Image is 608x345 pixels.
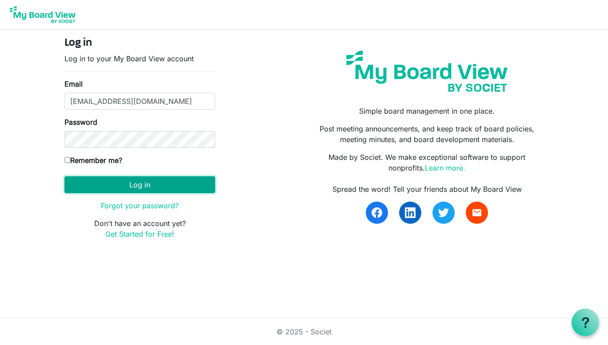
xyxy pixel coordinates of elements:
[64,79,83,89] label: Email
[311,184,544,194] div: Spread the word! Tell your friends about My Board View
[372,207,382,218] img: facebook.svg
[311,152,544,173] p: Made by Societ. We make exceptional software to support nonprofits.
[64,37,215,50] h4: Log in
[340,44,514,99] img: my-board-view-societ.svg
[311,123,544,145] p: Post meeting announcements, and keep track of board policies, meeting minutes, and board developm...
[64,155,122,166] label: Remember me?
[101,201,179,210] a: Forgot your password?
[64,157,70,163] input: Remember me?
[276,327,332,336] a: © 2025 - Societ
[472,207,482,218] span: email
[64,117,97,127] label: Password
[64,53,215,64] p: Log in to your My Board View account
[438,207,449,218] img: twitter.svg
[311,106,544,116] p: Simple board management in one place.
[105,230,174,238] a: Get Started for Free!
[64,218,215,239] p: Don't have an account yet?
[425,163,465,172] a: Learn more.
[405,207,416,218] img: linkedin.svg
[7,4,78,26] img: My Board View Logo
[64,176,215,193] button: Log in
[466,202,488,224] a: email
